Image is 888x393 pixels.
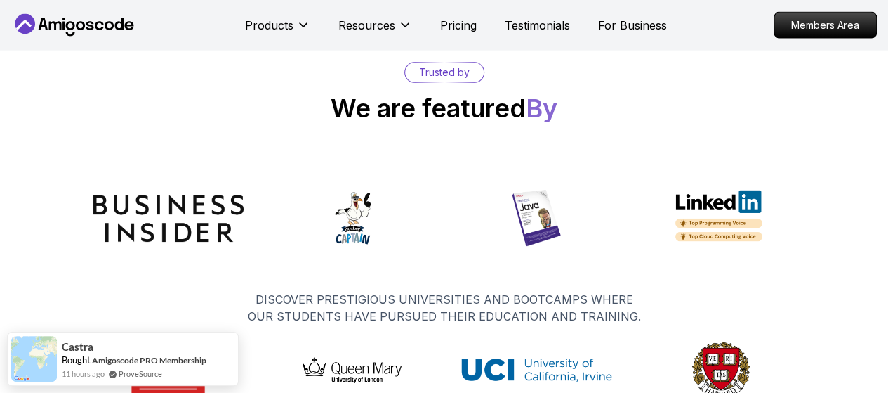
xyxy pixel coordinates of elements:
a: ProveSource [119,368,162,380]
img: partner_linkedin [645,190,795,246]
span: Bought [62,354,91,366]
button: Products [245,17,310,45]
a: Members Area [774,12,877,39]
p: Products [245,17,293,34]
img: provesource social proof notification image [11,336,57,382]
h2: We are featured [331,94,557,122]
a: Testimonials [505,17,570,34]
img: partner_insider [93,190,244,246]
img: partner_docker [277,190,428,246]
span: Castra [62,341,93,353]
p: DISCOVER PRESTIGIOUS UNIVERSITIES AND BOOTCAMPS WHERE OUR STUDENTS HAVE PURSUED THEIR EDUCATION A... [242,291,647,325]
a: For Business [598,17,667,34]
a: Amigoscode PRO Membership [92,355,206,366]
p: Resources [338,17,395,34]
span: 11 hours ago [62,368,105,380]
p: Trusted by [419,65,470,79]
button: Resources [338,17,412,45]
img: partner_java [461,190,611,246]
a: Pricing [440,17,477,34]
span: By [526,93,557,124]
p: Members Area [774,13,876,38]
